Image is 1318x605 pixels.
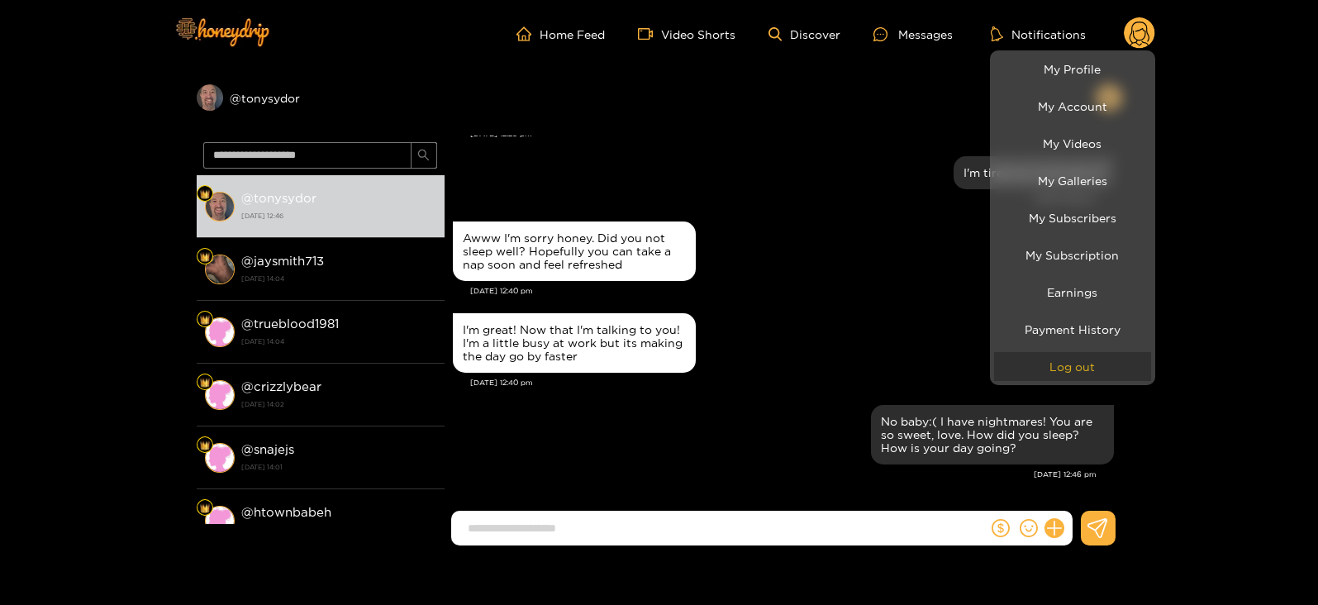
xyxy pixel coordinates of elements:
[994,55,1151,83] a: My Profile
[994,166,1151,195] a: My Galleries
[994,203,1151,232] a: My Subscribers
[994,278,1151,307] a: Earnings
[994,315,1151,344] a: Payment History
[994,241,1151,269] a: My Subscription
[994,92,1151,121] a: My Account
[994,352,1151,381] button: Log out
[994,129,1151,158] a: My Videos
